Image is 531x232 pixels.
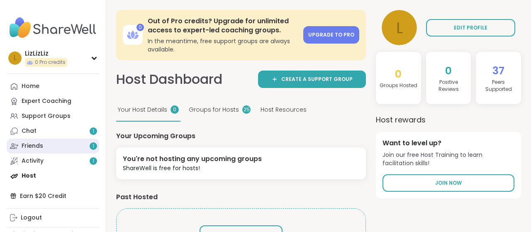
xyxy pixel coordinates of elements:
a: Chat1 [7,124,99,139]
h4: Your Upcoming Groups [116,132,366,141]
a: Friends1 [7,139,99,154]
a: Activity1 [7,154,99,169]
h4: Want to level up? [382,139,514,148]
a: Join Now [382,174,514,192]
div: ShareWell is free for hosts! [123,164,262,173]
span: 0 [395,67,402,81]
span: Create a support group [281,76,353,83]
div: Support Groups [22,112,71,120]
h3: In the meantime, free support groups are always available. [148,37,298,54]
span: 1 [93,128,94,135]
h4: Groups Hosted [380,82,417,89]
div: Activity [22,157,44,165]
a: Home [7,79,99,94]
span: Your Host Details [118,105,167,114]
span: Join our free Host Training to learn facilitation skills! [382,151,514,167]
span: Groups for Hosts [189,105,239,114]
a: Expert Coaching [7,94,99,109]
div: LizLizLiz [25,49,67,58]
span: L [14,53,17,63]
img: ShareWell Nav Logo [7,13,99,42]
h3: Out of Pro credits? Upgrade for unlimited access to expert-led coaching groups. [148,17,298,35]
div: 0 [136,24,144,31]
a: Upgrade to Pro [303,26,359,44]
div: Home [22,82,39,90]
h3: Host rewards [376,114,521,125]
h4: Positive Review s [429,79,468,93]
span: L [396,16,403,39]
h4: Peers Supported [479,79,518,93]
span: 1 [93,158,94,165]
a: Logout [7,210,99,225]
span: Upgrade to Pro [308,31,354,38]
span: 0 Pro credits [35,59,66,66]
div: Logout [21,214,42,222]
span: EDIT PROFILE [454,24,487,32]
span: 0 [445,63,452,78]
span: 1 [93,143,94,150]
span: 37 [492,63,504,78]
div: Chat [22,127,37,135]
div: Earn $20 Credit [7,188,99,203]
a: Support Groups [7,109,99,124]
div: 25 [242,105,251,114]
div: Friends [22,142,43,150]
a: Create a support group [258,71,366,88]
div: Expert Coaching [22,97,71,105]
h1: Host Dashboard [116,70,222,89]
div: You're not hosting any upcoming groups [123,154,262,164]
span: Join Now [435,179,462,187]
span: Host Resources [261,105,307,114]
div: 0 [171,105,179,114]
h4: Past Hosted [116,193,366,202]
a: EDIT PROFILE [426,19,515,37]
